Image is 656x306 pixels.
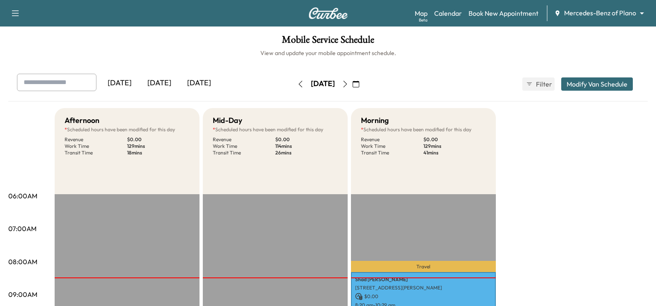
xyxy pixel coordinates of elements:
p: $ 0.00 [127,136,190,143]
p: $ 0.00 [275,136,338,143]
p: 09:00AM [8,289,37,299]
h6: View and update your mobile appointment schedule. [8,49,648,57]
p: Revenue [65,136,127,143]
p: $ 0.00 [355,293,492,300]
h5: Mid-Day [213,115,242,126]
p: Shad [PERSON_NAME] [355,276,492,283]
span: Filter [536,79,551,89]
img: Curbee Logo [308,7,348,19]
div: [DATE] [179,74,219,93]
div: [DATE] [139,74,179,93]
a: MapBeta [415,8,428,18]
p: Work Time [213,143,275,149]
a: Calendar [434,8,462,18]
p: 114 mins [275,143,338,149]
a: Book New Appointment [469,8,538,18]
p: 129 mins [423,143,486,149]
span: Mercedes-Benz of Plano [564,8,636,18]
h1: Mobile Service Schedule [8,35,648,49]
p: Transit Time [361,149,423,156]
div: Beta [419,17,428,23]
p: Travel [351,261,496,272]
p: Transit Time [213,149,275,156]
p: 26 mins [275,149,338,156]
p: Work Time [65,143,127,149]
p: $ 0.00 [423,136,486,143]
p: 06:00AM [8,191,37,201]
p: Scheduled hours have been modified for this day [361,126,486,133]
p: Revenue [361,136,423,143]
button: Modify Van Schedule [561,77,633,91]
p: 41 mins [423,149,486,156]
p: Scheduled hours have been modified for this day [213,126,338,133]
p: 07:00AM [8,224,36,234]
p: Revenue [213,136,275,143]
p: Transit Time [65,149,127,156]
p: Scheduled hours have been modified for this day [65,126,190,133]
h5: Morning [361,115,389,126]
p: 129 mins [127,143,190,149]
p: Work Time [361,143,423,149]
p: [STREET_ADDRESS][PERSON_NAME] [355,284,492,291]
button: Filter [522,77,555,91]
div: [DATE] [100,74,139,93]
h5: Afternoon [65,115,99,126]
p: 18 mins [127,149,190,156]
p: 08:00AM [8,257,37,267]
div: [DATE] [311,79,335,89]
